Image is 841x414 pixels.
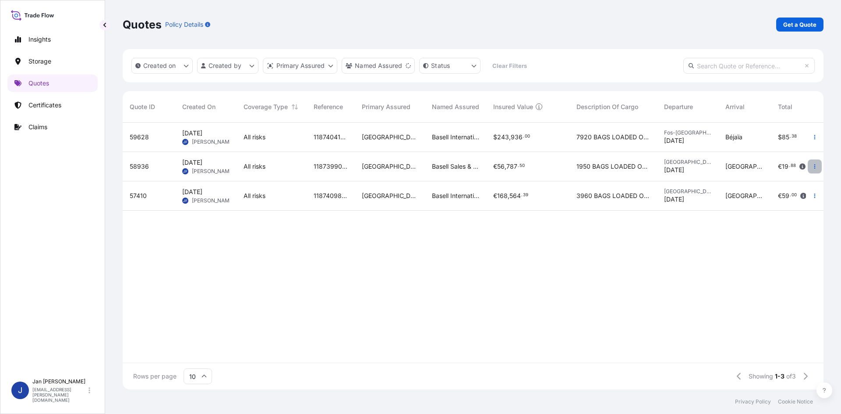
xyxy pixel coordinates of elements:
[664,188,711,195] span: [GEOGRAPHIC_DATA]
[792,194,797,197] span: 00
[664,103,693,111] span: Departure
[143,61,176,70] p: Created on
[192,168,234,175] span: [PERSON_NAME]
[725,162,764,171] span: [GEOGRAPHIC_DATA]
[576,191,650,200] span: 3960 BAGS LOADED ONTO 72 PALLETS LOADED INTO 4 40' HIGH CUBE CONTAINER ADSYL 5 C 30 F
[792,135,797,138] span: 38
[130,133,149,142] span: 59628
[791,164,796,167] span: 88
[28,79,49,88] p: Quotes
[192,197,234,204] span: [PERSON_NAME]
[244,162,265,171] span: All risks
[130,103,155,111] span: Quote ID
[735,398,771,405] p: Privacy Policy
[508,193,509,199] span: ,
[431,61,450,70] p: Status
[778,134,782,140] span: $
[7,53,98,70] a: Storage
[506,163,517,170] span: 787
[183,138,187,146] span: JF
[497,193,508,199] span: 168
[28,35,51,44] p: Insights
[493,163,497,170] span: €
[28,101,61,110] p: Certificates
[775,372,784,381] span: 1-3
[7,118,98,136] a: Claims
[419,58,481,74] button: certificateStatus Filter options
[664,195,684,204] span: [DATE]
[523,135,524,138] span: .
[183,196,187,205] span: JF
[244,103,288,111] span: Coverage Type
[355,61,402,70] p: Named Assured
[131,58,193,74] button: createdOn Filter options
[664,136,684,145] span: [DATE]
[432,191,479,200] span: Basell International Trading FZE
[523,194,528,197] span: 39
[749,372,773,381] span: Showing
[778,398,813,405] a: Cookie Notice
[182,188,202,196] span: [DATE]
[786,372,796,381] span: of 3
[664,129,711,136] span: Fos-[GEOGRAPHIC_DATA]
[18,386,22,395] span: J
[362,133,418,142] span: [GEOGRAPHIC_DATA]
[509,193,521,199] span: 564
[182,158,202,167] span: [DATE]
[7,74,98,92] a: Quotes
[485,59,534,73] button: Clear Filters
[28,57,51,66] p: Storage
[782,193,789,199] span: 59
[493,193,497,199] span: €
[789,164,790,167] span: .
[790,135,791,138] span: .
[432,103,479,111] span: Named Assured
[725,191,764,200] span: [GEOGRAPHIC_DATA]
[790,194,791,197] span: .
[509,134,511,140] span: ,
[314,133,348,142] span: 1187404125 5013126625 5013126819
[197,58,258,74] button: createdBy Filter options
[32,387,87,403] p: [EMAIL_ADDRESS][PERSON_NAME][DOMAIN_NAME]
[518,164,519,167] span: .
[362,103,410,111] span: Primary Assured
[263,58,337,74] button: distributor Filter options
[576,133,650,142] span: 7920 BAGS LOADED ONTO 144 PALLETS LOADED INTO 8 40' HIGH CUBE CONTAINER LUPOLEN 2420F
[521,194,523,197] span: .
[664,159,711,166] span: [GEOGRAPHIC_DATA]
[511,134,523,140] span: 936
[32,378,87,385] p: Jan [PERSON_NAME]
[497,134,509,140] span: 243
[244,133,265,142] span: All risks
[505,163,506,170] span: ,
[432,133,479,142] span: Basell International Trading FZE
[342,58,415,74] button: cargoOwner Filter options
[276,61,325,70] p: Primary Assured
[28,123,47,131] p: Claims
[493,134,497,140] span: $
[525,135,530,138] span: 00
[130,191,147,200] span: 57410
[7,96,98,114] a: Certificates
[244,191,265,200] span: All risks
[576,103,638,111] span: Description Of Cargo
[778,103,792,111] span: Total
[776,18,823,32] a: Get a Quote
[782,163,788,170] span: 19
[783,20,816,29] p: Get a Quote
[290,102,300,112] button: Sort
[492,61,527,70] p: Clear Filters
[130,162,149,171] span: 58936
[314,191,348,200] span: 1187409866 5013116161 5013099686
[432,162,479,171] span: Basell Sales & Marketing Company B.V.
[497,163,505,170] span: 56
[182,103,216,111] span: Created On
[208,61,242,70] p: Created by
[683,58,815,74] input: Search Quote or Reference...
[493,103,533,111] span: Insured Value
[362,191,418,200] span: [GEOGRAPHIC_DATA]
[123,18,162,32] p: Quotes
[183,167,187,176] span: JF
[314,162,348,171] span: 1187399072 5013067938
